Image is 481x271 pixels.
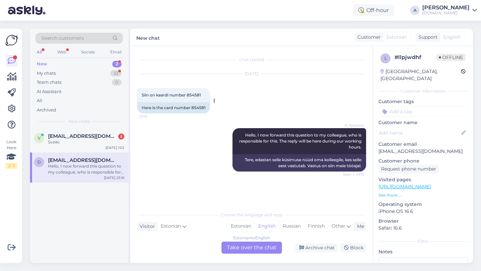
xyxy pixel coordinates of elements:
[386,34,407,41] span: Estonian
[221,242,282,254] div: Take over the chat
[279,221,304,231] div: Russian
[48,163,124,175] div: Hello, I now forward this question to my colleague, who is responsible for this. The reply will b...
[255,221,279,231] div: English
[48,157,118,163] span: Dr.larrywalter@gmail.com
[340,243,366,252] div: Block
[37,88,61,95] div: AI Assistant
[137,102,210,113] div: Here is the card number 854581
[422,10,470,16] div: [DOMAIN_NAME]
[295,243,337,252] div: Archive chat
[104,175,124,180] div: [DATE] 23:16
[384,56,387,61] span: l
[37,160,41,165] span: D
[37,97,42,104] div: All
[37,107,56,113] div: Archived
[41,35,84,42] span: Search customers
[378,148,468,155] p: [EMAIL_ADDRESS][DOMAIN_NAME]
[137,71,366,77] div: [DATE]
[68,118,90,124] span: New chats
[378,225,468,232] p: Safari 16.6
[233,235,270,241] div: Estonian to English
[48,133,118,139] span: vacija321@inbox.lv
[137,212,366,218] div: Choose the language and reply
[112,61,122,67] div: 2
[354,223,364,230] div: Me
[118,133,124,140] div: 5
[378,192,468,198] p: See more ...
[380,68,461,82] div: [GEOGRAPHIC_DATA], [GEOGRAPHIC_DATA]
[378,141,468,148] p: Customer email
[80,48,96,56] div: Socials
[355,34,381,41] div: Customer
[37,70,56,77] div: My chats
[106,145,124,150] div: [DATE] 1:02
[443,34,461,41] span: English
[161,223,181,230] span: Estonian
[5,34,18,47] img: Askly Logo
[378,158,468,165] p: Customer phone
[339,172,364,177] span: Seen ✓ 23:16
[416,34,438,41] div: Support
[239,132,362,150] span: Hello, I now forward this question to my colleague, who is responsible for this. The reply will b...
[137,223,155,230] div: Visitor
[422,5,477,16] a: [PERSON_NAME][DOMAIN_NAME]
[378,208,468,215] p: iPhone OS 16.6
[112,79,122,86] div: 0
[379,129,460,137] input: Add name
[48,139,124,145] div: Sveiki
[142,92,201,97] span: Siin on kaardi number 854581
[422,5,470,10] div: [PERSON_NAME]
[378,238,468,244] div: Extra
[35,48,43,56] div: All
[378,201,468,208] p: Operating system
[136,33,160,42] label: New chat
[378,176,468,183] p: Visited pages
[436,54,466,61] span: Offline
[378,248,468,255] p: Notes
[339,123,364,128] span: AI Assistant
[394,53,436,61] div: # llpjwdhf
[38,135,40,141] span: v
[227,221,255,231] div: Estonian
[37,79,61,86] div: Team chats
[332,223,345,229] span: Other
[5,163,17,169] div: 2 / 3
[353,4,394,16] div: Off-hour
[56,48,67,56] div: Web
[139,114,164,119] span: 23:16
[378,184,431,190] a: [URL][DOMAIN_NAME]
[378,119,468,126] p: Customer name
[304,221,328,231] div: Finnish
[232,154,366,172] div: Tere, edastan selle küsimuse nüüd oma kolleegile, kes selle eest vastutab. Vastus on siin meie tö...
[137,57,366,63] div: Chat started
[5,139,17,169] div: Look Here
[378,88,468,94] div: Customer information
[378,98,468,105] p: Customer tags
[410,6,420,15] div: A
[110,70,122,77] div: 33
[109,48,123,56] div: Email
[378,106,468,116] input: Add a tag
[378,165,439,174] div: Request phone number
[378,218,468,225] p: Browser
[37,61,47,67] div: New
